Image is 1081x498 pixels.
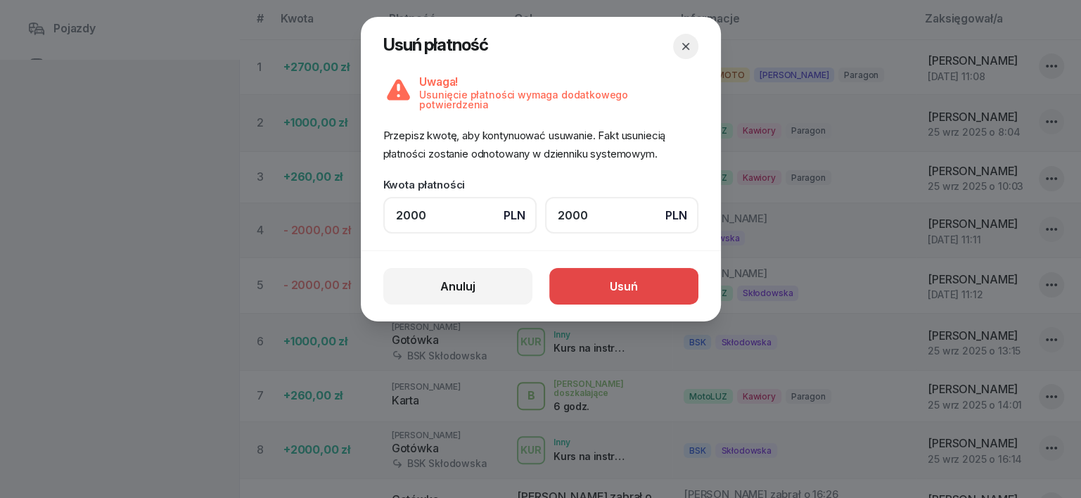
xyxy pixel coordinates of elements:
input: Przepisz kwotę [545,197,698,234]
div: Uwaga! [419,76,698,87]
div: Usunięcie płatności wymaga dodatkowego potwierdzenia [419,90,698,110]
div: Usuń [610,278,638,296]
div: Anuluj [440,278,475,296]
button: Usuń [549,268,698,305]
p: Przepisz kwotę, aby kontynuować usuwanie. Fakt usuniecią płatności zostanie odnotowany w dziennik... [383,127,698,162]
button: Anuluj [383,268,532,305]
h2: Usuń płatność [383,34,488,59]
